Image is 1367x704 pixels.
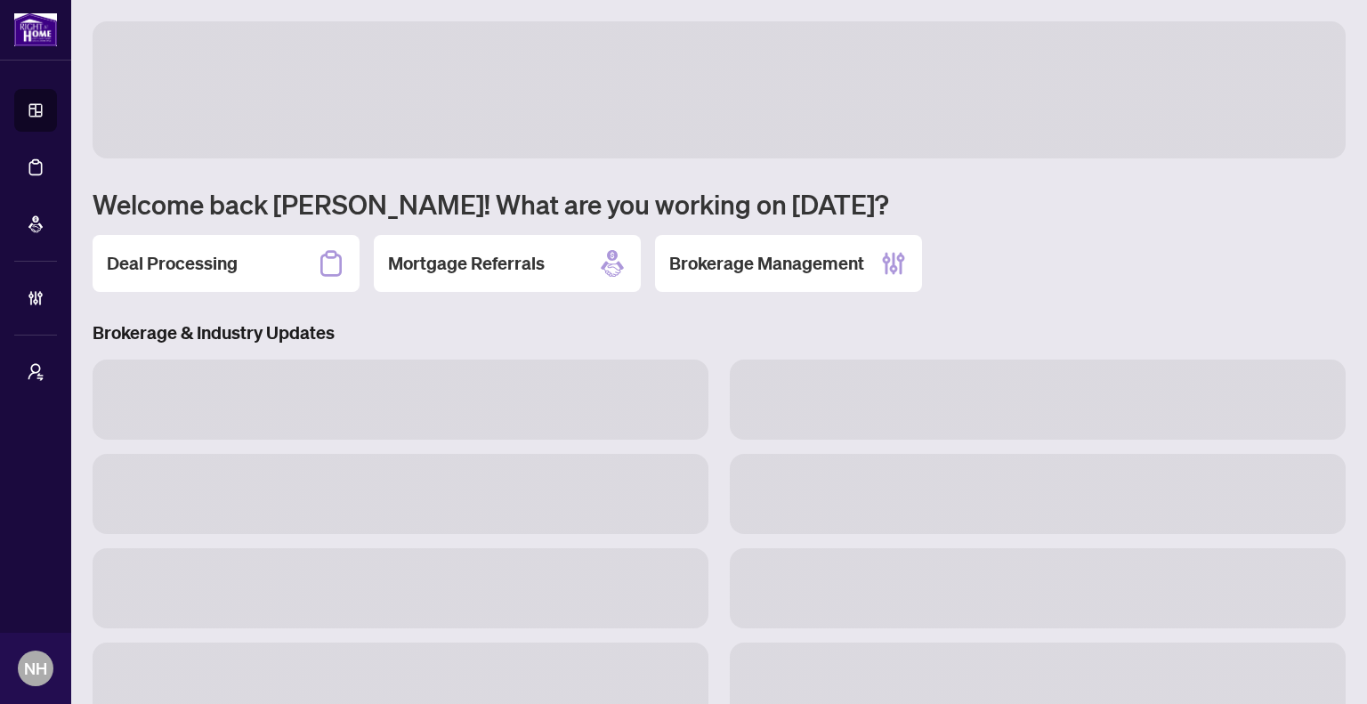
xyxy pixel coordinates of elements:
[14,13,57,46] img: logo
[107,251,238,276] h2: Deal Processing
[93,320,1346,345] h3: Brokerage & Industry Updates
[388,251,545,276] h2: Mortgage Referrals
[24,656,47,681] span: NH
[669,251,864,276] h2: Brokerage Management
[93,187,1346,221] h1: Welcome back [PERSON_NAME]! What are you working on [DATE]?
[27,363,44,381] span: user-switch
